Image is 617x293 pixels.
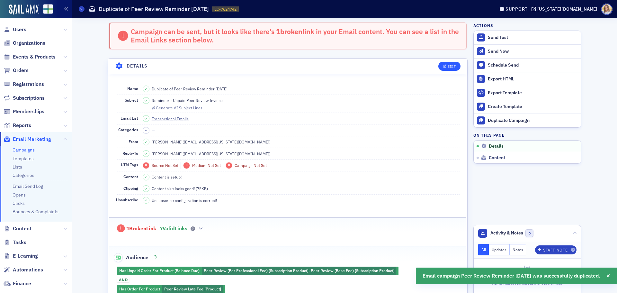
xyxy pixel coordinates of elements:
a: View Homepage [39,4,53,15]
a: Finance [4,280,31,287]
h4: Details [127,63,148,69]
a: Bounces & Complaints [13,209,58,215]
strong: 1 broken link [276,27,314,36]
span: Subject [125,97,138,103]
a: Clicks [13,200,25,206]
span: Reminder - Unpaid Peer Review Invoice [152,97,223,103]
a: Campaigns [13,147,35,153]
span: Email campaign Peer Review Reminder [DATE] was successfully duplicated. [423,272,600,280]
span: Campaign Not Set [235,163,267,168]
div: Generate AI Subject Lines [156,106,202,110]
div: Edit [448,65,456,68]
div: Schedule Send [488,62,578,68]
span: UTM Tags [121,162,138,167]
div: Duplicate Campaign [488,118,578,124]
span: 1 Broken Link [126,225,156,232]
a: Categories [13,172,34,178]
span: Automations [13,266,43,273]
span: – [145,128,147,133]
span: 0 [525,229,533,237]
a: Email Send Log [13,183,43,189]
span: Memberships [13,108,44,115]
a: Reports [4,122,31,129]
h4: Actions [473,23,493,28]
span: Unsubscribe configuration is correct! [152,197,217,203]
button: Staff Note [535,245,577,254]
div: Create Template [488,104,578,110]
span: Tasks [13,239,26,246]
a: Organizations [4,40,45,47]
a: Memberships [4,108,44,115]
span: Users [13,26,26,33]
button: Updates [489,244,510,255]
button: Duplicate Campaign [474,114,581,127]
span: Medium Not Set [192,163,221,168]
button: All [478,244,489,255]
span: Orders [13,67,29,74]
a: E-Learning [4,252,38,260]
div: Send Now [488,49,578,54]
span: Audience [114,253,149,262]
span: Content [123,174,138,179]
span: Finance [13,280,31,287]
span: 7 Valid Links [160,225,187,232]
div: Campaign can be sent, but it looks like there's in your Email content. You can see a list in the ... [131,27,460,44]
span: Activity & Notes [490,230,523,236]
div: Export Template [488,90,578,96]
a: Templates [13,156,34,161]
div: Export HTML [488,76,578,82]
span: Name [127,86,138,91]
span: Reply-To [122,151,138,156]
span: From [129,139,138,144]
a: Orders [4,67,29,74]
h4: On this page [473,132,581,138]
span: Subscriptions [13,95,45,102]
button: Generate AI Subject Lines [152,105,202,110]
button: Send Test [474,31,581,44]
button: Send Now [474,44,581,58]
a: Export HTML [474,72,581,86]
a: Automations [4,266,43,273]
span: Details [489,143,504,149]
span: [PERSON_NAME] ( [EMAIL_ADDRESS][US_STATE][DOMAIN_NAME] ) [152,151,271,157]
a: Subscriptions [4,95,45,102]
span: Organizations [13,40,45,47]
a: Lists [13,164,22,170]
span: Duplicate of Peer Review Reminder [DATE] [152,86,228,92]
a: Email Marketing [4,136,51,143]
span: Email Marketing [13,136,51,143]
span: Source Not Set [152,163,178,168]
span: Content is setup! [152,174,182,180]
div: Support [505,6,528,12]
span: Content size looks good! (75KB) [152,186,208,191]
a: Tasks [4,239,26,246]
img: SailAMX [43,4,53,14]
span: Unsubscribe [116,197,138,202]
a: Users [4,26,26,33]
span: Content [489,155,505,161]
button: Edit [438,62,461,71]
a: Export Template [474,86,581,100]
button: [US_STATE][DOMAIN_NAME] [532,7,600,11]
span: Content [13,225,31,232]
span: Registrations [13,81,44,88]
span: — [152,128,155,133]
a: Create Template [474,100,581,114]
a: Events & Products [4,53,56,60]
button: Schedule Send [474,58,581,72]
a: Opens [13,192,26,198]
a: Registrations [4,81,44,88]
div: Send Test [488,35,578,41]
span: Email List [121,115,138,121]
a: Content [4,225,31,232]
img: SailAMX [9,5,39,15]
div: [US_STATE][DOMAIN_NAME] [537,6,597,12]
span: [PERSON_NAME] ( [EMAIL_ADDRESS][US_STATE][DOMAIN_NAME] ) [152,139,271,145]
a: Transactional Emails [152,116,194,122]
span: Reports [13,122,31,129]
span: EC-7624742 [214,6,237,12]
span: Categories [118,127,138,132]
span: Profile [601,4,613,15]
h1: Duplicate of Peer Review Reminder [DATE] [99,5,209,13]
